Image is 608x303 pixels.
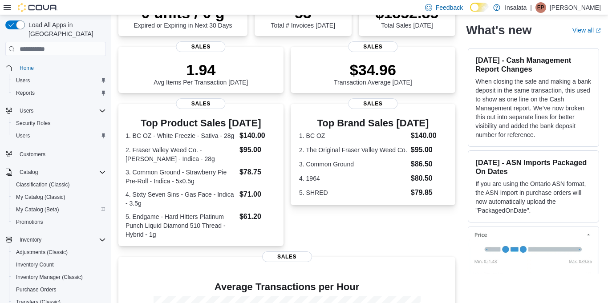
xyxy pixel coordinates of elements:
[2,234,109,246] button: Inventory
[20,236,41,243] span: Inventory
[505,2,527,13] p: Insalata
[334,61,412,79] p: $34.96
[411,159,447,170] dd: $86.50
[12,259,57,270] a: Inventory Count
[16,234,106,245] span: Inventory
[239,211,276,222] dd: $61.20
[126,190,236,208] dt: 4. Sixty Seven Sins - Gas Face - Indica - 3.5g
[16,120,50,127] span: Security Roles
[126,131,236,140] dt: 1. BC OZ - White Freezie - Sativa - 28g
[20,65,34,72] span: Home
[12,192,106,202] span: My Catalog (Classic)
[299,131,407,140] dt: 1. BC OZ
[475,158,592,176] h3: [DATE] - ASN Imports Packaged On Dates
[12,272,106,283] span: Inventory Manager (Classic)
[239,189,276,200] dd: $71.00
[16,181,70,188] span: Classification (Classic)
[16,274,83,281] span: Inventory Manager (Classic)
[9,203,109,216] button: My Catalog (Beta)
[530,2,532,13] p: |
[411,130,447,141] dd: $140.00
[12,192,69,202] a: My Catalog (Classic)
[16,149,49,160] a: Customers
[299,174,407,183] dt: 4. 1964
[299,118,447,129] h3: Top Brand Sales [DATE]
[12,259,106,270] span: Inventory Count
[18,3,58,12] img: Cova
[550,2,601,13] p: [PERSON_NAME]
[12,179,106,190] span: Classification (Classic)
[16,105,106,116] span: Users
[239,167,276,178] dd: $78.75
[596,28,601,33] svg: External link
[9,216,109,228] button: Promotions
[16,234,45,245] button: Inventory
[299,188,407,197] dt: 5. SHRED
[126,145,236,163] dt: 2. Fraser Valley Weed Co. - [PERSON_NAME] - Indica - 28g
[12,179,73,190] a: Classification (Classic)
[20,107,33,114] span: Users
[16,261,54,268] span: Inventory Count
[134,4,232,29] div: Expired or Expiring in Next 30 Days
[12,284,60,295] a: Purchase Orders
[239,145,276,155] dd: $95.00
[12,272,86,283] a: Inventory Manager (Classic)
[466,23,531,37] h2: What's new
[411,173,447,184] dd: $80.50
[9,191,109,203] button: My Catalog (Classic)
[12,204,106,215] span: My Catalog (Beta)
[16,132,30,139] span: Users
[299,160,407,169] dt: 3. Common Ground
[9,271,109,283] button: Inventory Manager (Classic)
[2,166,109,178] button: Catalog
[299,145,407,154] dt: 2. The Original Fraser Valley Weed Co.
[9,129,109,142] button: Users
[16,105,37,116] button: Users
[475,77,592,139] p: When closing the safe and making a bank deposit in the same transaction, this used to show as one...
[12,247,71,258] a: Adjustments (Classic)
[126,118,276,129] h3: Top Product Sales [DATE]
[20,151,45,158] span: Customers
[12,217,47,227] a: Promotions
[2,147,109,160] button: Customers
[2,105,109,117] button: Users
[25,20,106,38] span: Load All Apps in [GEOGRAPHIC_DATA]
[334,61,412,86] div: Transaction Average [DATE]
[16,77,30,84] span: Users
[537,2,544,13] span: EP
[475,56,592,73] h3: [DATE] - Cash Management Report Changes
[16,167,41,178] button: Catalog
[411,187,447,198] dd: $79.85
[572,27,601,34] a: View allExternal link
[176,41,226,52] span: Sales
[475,179,592,215] p: If you are using the Ontario ASN format, the ASN Import in purchase orders will now automatically...
[12,130,106,141] span: Users
[16,89,35,97] span: Reports
[16,206,59,213] span: My Catalog (Beta)
[12,284,106,295] span: Purchase Orders
[126,282,448,292] h4: Average Transactions per Hour
[16,167,106,178] span: Catalog
[9,117,109,129] button: Security Roles
[271,4,335,29] div: Total # Invoices [DATE]
[535,2,546,13] div: Elizabeth Portillo
[9,259,109,271] button: Inventory Count
[348,98,397,109] span: Sales
[176,98,226,109] span: Sales
[12,118,106,129] span: Security Roles
[348,41,397,52] span: Sales
[126,168,236,186] dt: 3. Common Ground - Strawberry Pie Pre-Roll - Indica - 5x0.5g
[411,145,447,155] dd: $95.00
[262,251,312,262] span: Sales
[9,283,109,296] button: Purchase Orders
[12,75,106,86] span: Users
[12,88,38,98] a: Reports
[239,130,276,141] dd: $140.00
[16,63,37,73] a: Home
[154,61,248,86] div: Avg Items Per Transaction [DATE]
[12,118,54,129] a: Security Roles
[2,61,109,74] button: Home
[16,194,65,201] span: My Catalog (Classic)
[154,61,248,79] p: 1.94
